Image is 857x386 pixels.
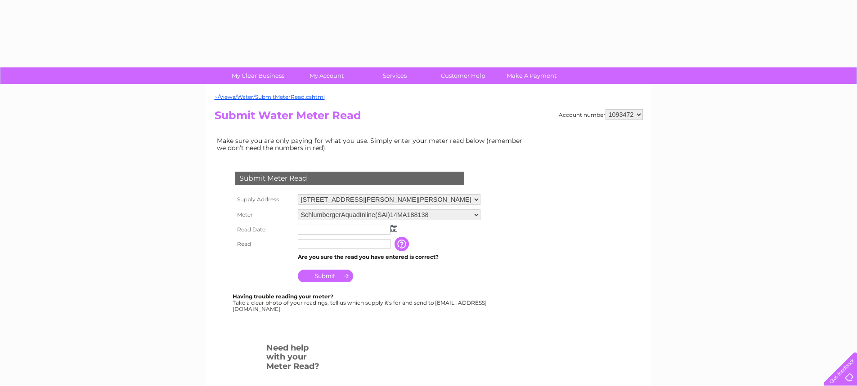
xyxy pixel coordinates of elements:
[233,293,333,300] b: Having trouble reading your meter?
[233,293,488,312] div: Take a clear photo of your readings, tell us which supply it's for and send to [EMAIL_ADDRESS][DO...
[395,237,411,251] input: Information
[358,67,432,84] a: Services
[390,225,397,232] img: ...
[296,251,483,263] td: Are you sure the read you have entered is correct?
[494,67,569,84] a: Make A Payment
[559,109,643,120] div: Account number
[235,172,464,185] div: Submit Meter Read
[266,342,322,376] h3: Need help with your Meter Read?
[289,67,363,84] a: My Account
[298,270,353,282] input: Submit
[221,67,295,84] a: My Clear Business
[215,135,529,154] td: Make sure you are only paying for what you use. Simply enter your meter read below (remember we d...
[426,67,500,84] a: Customer Help
[233,222,296,237] th: Read Date
[215,109,643,126] h2: Submit Water Meter Read
[233,237,296,251] th: Read
[233,207,296,222] th: Meter
[215,93,325,100] a: ~/Views/Water/SubmitMeterRead.cshtml
[233,192,296,207] th: Supply Address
